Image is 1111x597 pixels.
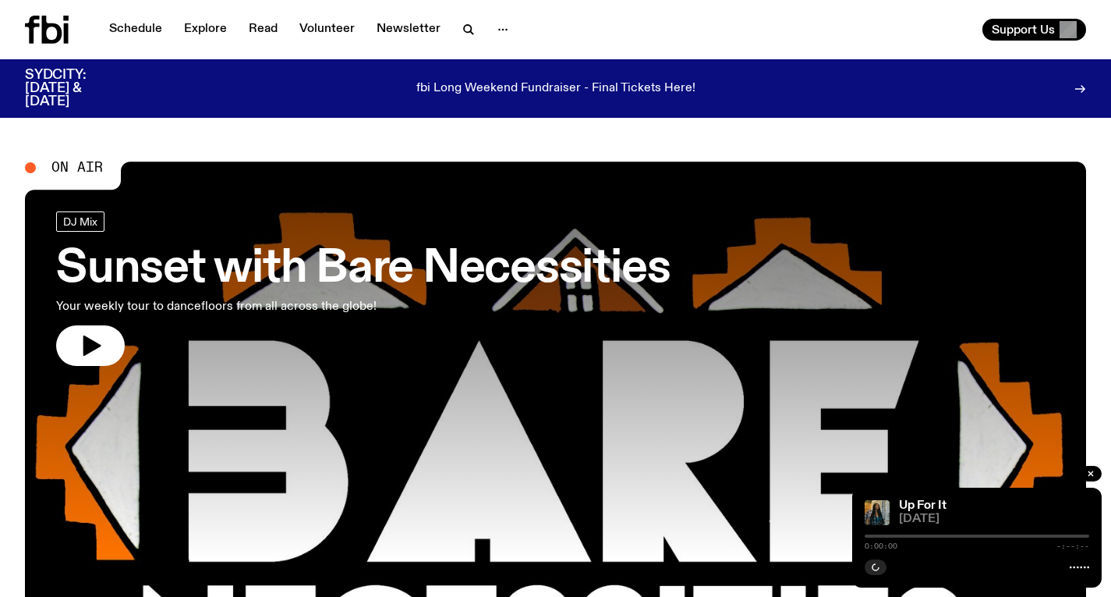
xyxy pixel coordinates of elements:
[175,19,236,41] a: Explore
[899,513,1089,525] span: [DATE]
[367,19,450,41] a: Newsletter
[992,23,1055,37] span: Support Us
[51,161,103,175] span: On Air
[56,247,670,291] h3: Sunset with Bare Necessities
[899,499,946,512] a: Up For It
[56,297,455,316] p: Your weekly tour to dancefloors from all across the globe!
[1056,542,1089,550] span: -:--:--
[25,69,125,108] h3: SYDCITY: [DATE] & [DATE]
[56,211,104,232] a: DJ Mix
[865,500,890,525] img: Ify - a Brown Skin girl with black braided twists, looking up to the side with her tongue stickin...
[865,542,897,550] span: 0:00:00
[982,19,1086,41] button: Support Us
[63,216,97,228] span: DJ Mix
[290,19,364,41] a: Volunteer
[100,19,172,41] a: Schedule
[56,211,670,366] a: Sunset with Bare NecessitiesYour weekly tour to dancefloors from all across the globe!
[416,82,695,96] p: fbi Long Weekend Fundraiser - Final Tickets Here!
[239,19,287,41] a: Read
